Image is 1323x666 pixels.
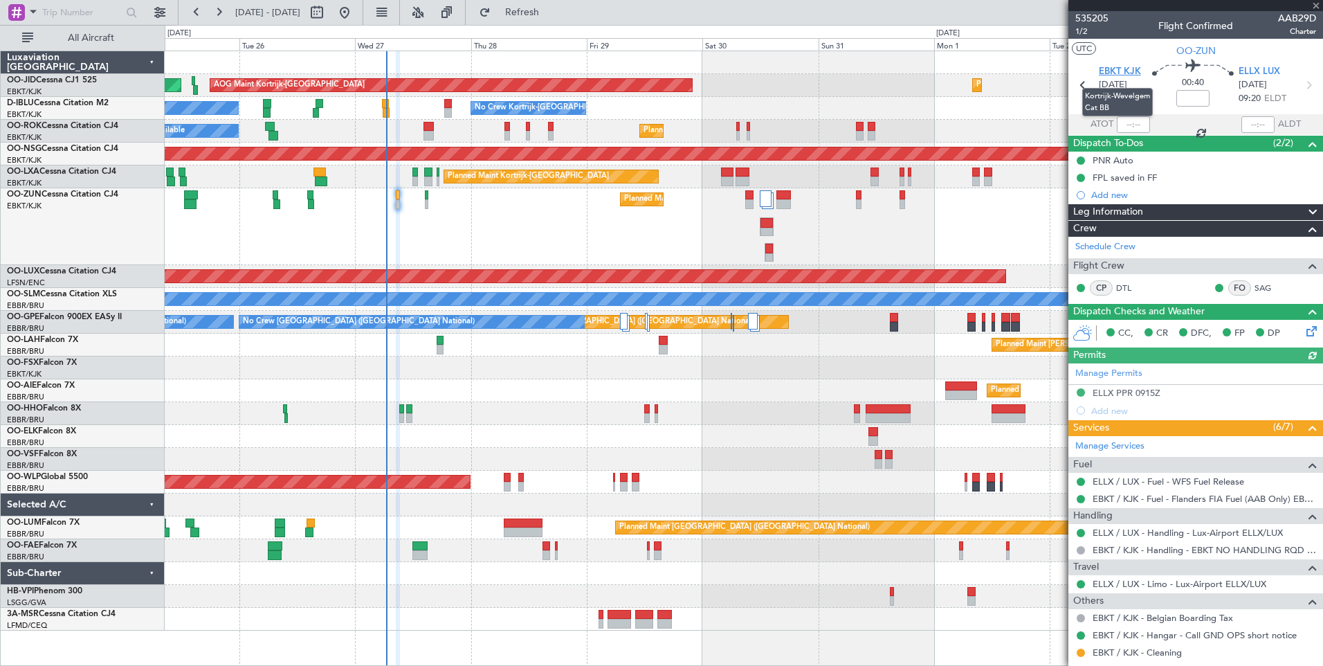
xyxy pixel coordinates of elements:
span: Dispatch Checks and Weather [1073,304,1205,320]
span: OO-VSF [7,450,39,458]
span: OO-GPE [7,313,39,321]
a: OO-LUMFalcon 7X [7,519,80,527]
div: Tue 2 [1050,38,1165,51]
a: OO-LAHFalcon 7X [7,336,78,344]
a: EBBR/BRU [7,415,44,425]
span: OO-ELK [7,427,38,435]
a: Schedule Crew [1075,240,1135,254]
span: OO-ZUN [7,190,42,199]
a: EBKT/KJK [7,109,42,120]
div: Add new [1091,189,1316,201]
a: HB-VPIPhenom 300 [7,587,82,595]
div: CP [1090,280,1113,296]
div: Planned Maint Kortrijk-[GEOGRAPHIC_DATA] [448,166,609,187]
a: OO-WLPGlobal 5500 [7,473,88,481]
div: Fri 29 [587,38,702,51]
a: OO-JIDCessna CJ1 525 [7,76,97,84]
a: EBKT / KJK - Cleaning [1093,647,1182,658]
a: EBKT/KJK [7,369,42,379]
a: LFMD/CEQ [7,620,47,631]
span: ELLX LUX [1239,65,1280,79]
span: D-IBLU [7,99,34,107]
div: Sat 30 [702,38,818,51]
a: OO-LXACessna Citation CJ4 [7,168,116,176]
a: ELLX / LUX - Fuel - WFS Fuel Release [1093,476,1244,487]
span: Refresh [493,8,551,17]
a: OO-FSXFalcon 7X [7,359,77,367]
span: 00:40 [1182,76,1204,90]
span: OO-FAE [7,541,39,550]
div: Wed 27 [355,38,471,51]
span: OO-JID [7,76,36,84]
span: [DATE] [1239,78,1267,92]
a: EBKT / KJK - Hangar - Call GND OPS short notice [1093,629,1297,641]
a: EBKT / KJK - Fuel - Flanders FIA Fuel (AAB Only) EBKT / KJK [1093,493,1316,505]
span: Handling [1073,508,1113,524]
a: EBKT/KJK [7,155,42,165]
a: OO-AIEFalcon 7X [7,381,75,390]
div: [DATE] [936,28,960,39]
div: Mon 1 [934,38,1050,51]
a: EBKT/KJK [7,178,42,188]
span: OO-SLM [7,290,40,298]
span: Crew [1073,221,1097,237]
a: OO-NSGCessna Citation CJ4 [7,145,118,153]
a: OO-ELKFalcon 8X [7,427,76,435]
div: No Crew [GEOGRAPHIC_DATA] ([GEOGRAPHIC_DATA] National) [243,312,475,332]
span: 09:20 [1239,92,1261,106]
a: LFSN/ENC [7,278,45,288]
a: OO-FAEFalcon 7X [7,541,77,550]
a: LSGG/GVA [7,597,46,608]
div: PNR Auto [1093,154,1133,166]
span: DFC, [1191,327,1212,341]
a: EBKT/KJK [7,132,42,143]
span: (2/2) [1273,136,1293,150]
div: Planned Maint [GEOGRAPHIC_DATA] ([GEOGRAPHIC_DATA] National) [619,517,870,538]
a: EBKT/KJK [7,201,42,211]
a: OO-GPEFalcon 900EX EASy II [7,313,122,321]
span: OO-ZUN [1176,44,1216,58]
span: All Aircraft [36,33,146,43]
a: OO-ROKCessna Citation CJ4 [7,122,118,130]
span: OO-LXA [7,168,39,176]
a: Manage Services [1075,440,1144,453]
div: Planned Maint [GEOGRAPHIC_DATA] ([GEOGRAPHIC_DATA]) [991,380,1209,401]
span: Services [1073,420,1109,436]
a: DTL [1116,282,1147,294]
button: UTC [1072,42,1096,55]
a: ELLX / LUX - Limo - Lux-Airport ELLX/LUX [1093,578,1266,590]
button: All Aircraft [15,27,150,49]
span: Charter [1278,26,1316,37]
a: EBBR/BRU [7,438,44,448]
span: OO-WLP [7,473,41,481]
a: EBBR/BRU [7,552,44,562]
a: OO-ZUNCessna Citation CJ4 [7,190,118,199]
div: No Crew Kortrijk-[GEOGRAPHIC_DATA] [475,98,617,118]
div: Sun 31 [819,38,934,51]
span: OO-AIE [7,381,37,390]
div: Kortrijk-Wevelgem Cat BB [1082,88,1153,116]
div: Planned Maint Kortrijk-[GEOGRAPHIC_DATA] [976,75,1138,96]
span: OO-LAH [7,336,40,344]
span: HB-VPI [7,587,34,595]
a: EBBR/BRU [7,300,44,311]
span: Flight Crew [1073,258,1124,274]
input: Trip Number [42,2,122,23]
span: Travel [1073,559,1099,575]
a: ELLX / LUX - Handling - Lux-Airport ELLX/LUX [1093,527,1283,539]
a: EBKT / KJK - Belgian Boarding Tax [1093,612,1233,624]
a: EBKT/KJK [7,87,42,97]
span: ALDT [1278,118,1301,132]
a: OO-SLMCessna Citation XLS [7,290,117,298]
span: OO-LUM [7,519,42,527]
div: Flight Confirmed [1158,19,1233,33]
span: CC, [1118,327,1133,341]
button: Refresh [473,1,556,24]
span: 1/2 [1075,26,1108,37]
div: FO [1228,280,1251,296]
a: EBBR/BRU [7,460,44,471]
div: FPL saved in FF [1093,172,1157,183]
a: D-IBLUCessna Citation M2 [7,99,109,107]
a: EBBR/BRU [7,323,44,334]
a: EBBR/BRU [7,392,44,402]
